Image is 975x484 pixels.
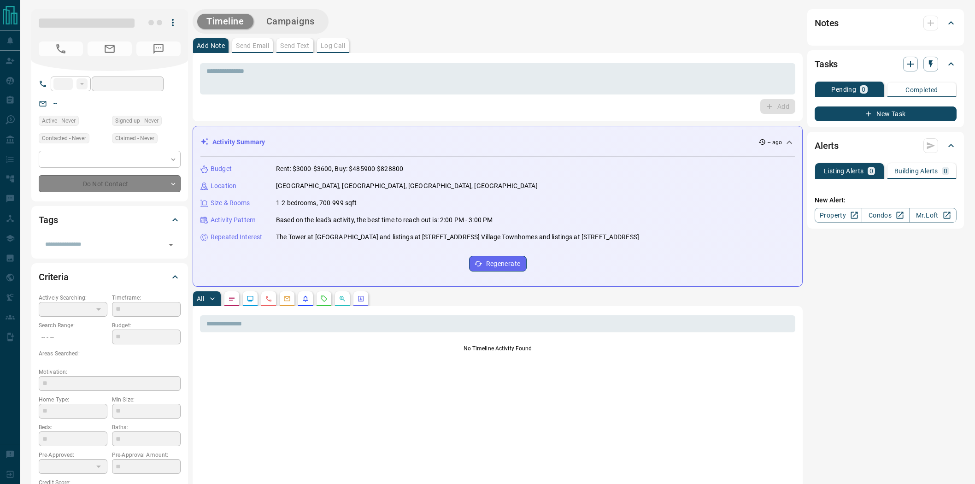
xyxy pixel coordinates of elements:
button: Open [164,238,177,251]
p: Actively Searching: [39,294,107,302]
p: [GEOGRAPHIC_DATA], [GEOGRAPHIC_DATA], [GEOGRAPHIC_DATA], [GEOGRAPHIC_DATA] [276,181,538,191]
p: Areas Searched: [39,349,181,358]
svg: Agent Actions [357,295,364,302]
span: Claimed - Never [115,134,154,143]
p: Repeated Interest [211,232,262,242]
span: Signed up - Never [115,116,159,125]
p: Pre-Approved: [39,451,107,459]
div: Activity Summary-- ago [200,134,795,151]
p: Min Size: [112,395,181,404]
p: 0 [869,168,873,174]
p: Activity Summary [212,137,265,147]
p: Pre-Approval Amount: [112,451,181,459]
a: Condos [862,208,909,223]
p: Size & Rooms [211,198,250,208]
svg: Emails [283,295,291,302]
p: The Tower at [GEOGRAPHIC_DATA] and listings at [STREET_ADDRESS] Village Townhomes and listings at... [276,232,639,242]
p: Activity Pattern [211,215,256,225]
span: Contacted - Never [42,134,86,143]
div: Tasks [815,53,957,75]
p: Completed [905,87,938,93]
a: Property [815,208,862,223]
p: No Timeline Activity Found [200,344,795,353]
h2: Tags [39,212,58,227]
span: No Number [136,41,181,56]
p: Baths: [112,423,181,431]
div: Do Not Contact [39,175,181,192]
svg: Opportunities [339,295,346,302]
p: Pending [831,86,856,93]
p: Add Note [197,42,225,49]
p: Timeframe: [112,294,181,302]
button: Regenerate [469,256,527,272]
svg: Requests [320,295,328,302]
span: No Email [88,41,132,56]
a: Mr.Loft [909,208,957,223]
p: Search Range: [39,321,107,330]
svg: Lead Browsing Activity [247,295,254,302]
h2: Tasks [815,57,838,71]
p: Building Alerts [894,168,938,174]
p: Budget: [112,321,181,330]
span: No Number [39,41,83,56]
p: Rent: $3000-$3600, Buy: $485900-$828800 [276,164,403,174]
svg: Listing Alerts [302,295,309,302]
p: Beds: [39,423,107,431]
h2: Alerts [815,138,839,153]
p: Home Type: [39,395,107,404]
h2: Criteria [39,270,69,284]
p: All [197,295,204,302]
p: -- ago [768,138,782,147]
button: Timeline [197,14,253,29]
div: Tags [39,209,181,231]
div: Notes [815,12,957,34]
p: Location [211,181,236,191]
p: 1-2 bedrooms, 700-999 sqft [276,198,357,208]
p: New Alert: [815,195,957,205]
p: 0 [944,168,947,174]
p: -- - -- [39,330,107,345]
div: Alerts [815,135,957,157]
svg: Calls [265,295,272,302]
p: Listing Alerts [824,168,864,174]
p: Based on the lead's activity, the best time to reach out is: 2:00 PM - 3:00 PM [276,215,493,225]
svg: Notes [228,295,235,302]
a: -- [53,100,57,107]
p: Budget [211,164,232,174]
button: Campaigns [257,14,324,29]
div: Criteria [39,266,181,288]
p: 0 [862,86,865,93]
p: Motivation: [39,368,181,376]
button: New Task [815,106,957,121]
h2: Notes [815,16,839,30]
span: Active - Never [42,116,76,125]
